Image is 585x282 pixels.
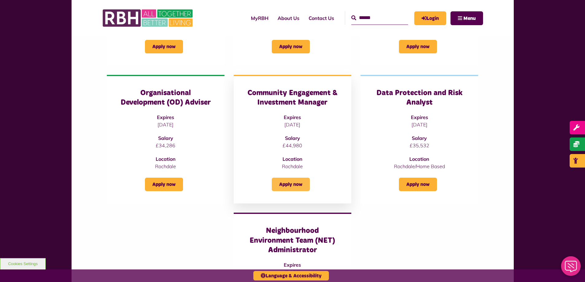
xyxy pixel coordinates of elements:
[246,10,273,26] a: MyRBH
[399,178,437,191] a: Apply now
[246,121,339,128] p: [DATE]
[119,121,212,128] p: [DATE]
[414,11,446,25] a: MyRBH
[246,226,339,255] h3: Neighbourhood Environment Team (NET) Administrator
[373,163,466,170] p: Rochdale/Home Based
[273,10,304,26] a: About Us
[272,178,310,191] a: Apply now
[283,156,302,162] strong: Location
[557,254,585,282] iframe: Netcall Web Assistant for live chat
[119,88,212,107] h3: Organisational Development (OD) Adviser
[119,163,212,170] p: Rochdale
[156,156,176,162] strong: Location
[304,10,339,26] a: Contact Us
[119,142,212,149] p: £34,286
[157,114,174,120] strong: Expires
[399,40,437,53] a: Apply now
[284,262,301,268] strong: Expires
[373,142,466,149] p: £35,532
[102,6,194,30] img: RBH
[411,114,428,120] strong: Expires
[351,11,408,25] input: Search
[272,40,310,53] a: Apply now
[145,40,183,53] a: Apply now
[158,135,173,141] strong: Salary
[145,178,183,191] a: Apply now
[253,271,329,280] button: Language & Accessibility
[285,135,300,141] strong: Salary
[450,11,483,25] button: Navigation
[412,135,427,141] strong: Salary
[463,16,476,21] span: Menu
[409,156,429,162] strong: Location
[246,163,339,170] p: Rochdale
[373,88,466,107] h3: Data Protection and Risk Analyst
[246,142,339,149] p: £44,980
[246,88,339,107] h3: Community Engagement & Investment Manager
[246,268,339,276] p: [DATE]
[373,121,466,128] p: [DATE]
[284,114,301,120] strong: Expires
